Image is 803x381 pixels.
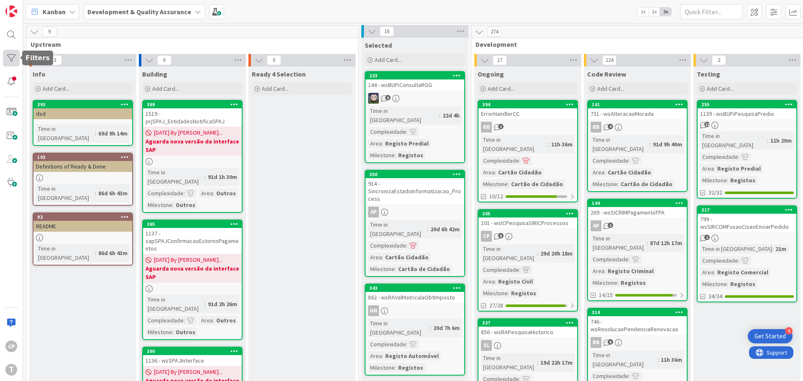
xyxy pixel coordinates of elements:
[649,8,660,16] span: 2x
[143,220,242,254] div: 3651137 - sapSPAJConfirmacaoEstornoPagamentos
[481,277,495,286] div: Area
[96,248,130,258] div: 86d 6h 43m
[538,358,575,367] div: 19d 22h 17m
[697,205,797,302] a: 317799 - wsSIRCOMFusaoCisaoEnviarPedidoTime in [GEOGRAPHIC_DATA]:21mComplexidade:Area:Registo Com...
[33,213,132,221] div: 92
[498,124,504,129] span: 1
[478,210,577,228] div: 305101 - wsICPesquisaSIRICProcessos
[87,8,191,16] b: Development & Quality Assurance
[728,176,757,185] div: Registos
[489,192,503,201] span: 10/12
[382,253,383,262] span: :
[96,129,130,138] div: 69d 9h 14m
[478,209,578,312] a: 305101 - wsICPesquisaSIRICProcessosCPTime in [GEOGRAPHIC_DATA]:29d 20h 18mComplexidade:Area:Regis...
[33,108,132,119] div: dsd
[482,102,577,107] div: 394
[143,220,242,228] div: 365
[591,255,629,264] div: Complexidade
[700,279,727,289] div: Milestone
[368,220,427,238] div: Time in [GEOGRAPHIC_DATA]
[700,244,772,253] div: Time in [GEOGRAPHIC_DATA]
[478,340,577,351] div: SL
[680,4,743,19] input: Quick Filter...
[147,348,242,354] div: 390
[366,72,464,90] div: 233144 - wsBUPiConsultaRGG
[608,222,613,228] span: 1
[482,211,577,217] div: 305
[205,299,206,309] span: :
[33,213,132,232] div: 92README
[591,266,604,276] div: Area
[368,305,379,316] div: GN
[509,179,565,189] div: Cartão de Cidadão
[591,337,601,348] div: RB
[368,319,430,337] div: Time in [GEOGRAPHIC_DATA]
[591,350,657,369] div: Time in [GEOGRAPHIC_DATA]
[147,221,242,227] div: 365
[31,40,348,49] span: Upstream
[184,316,185,325] span: :
[33,100,133,146] a: 393dsdTime in [GEOGRAPHIC_DATA]:69d 9h 14m
[478,101,577,108] div: 394
[495,168,496,177] span: :
[172,327,174,337] span: :
[697,100,797,199] a: 2551139 - wsBUPiPesquisaPredioTime in [GEOGRAPHIC_DATA]:11h 20mComplexidade:Area:Registo PredialM...
[48,55,62,65] span: 3
[368,363,395,372] div: Milestone
[365,71,465,163] a: 233144 - wsBUPiConsultaRGGLSTime in [GEOGRAPHIC_DATA]:22d 4hComplexidade:Area:Registo PredialMile...
[698,108,796,119] div: 1139 - wsBUPiPesquisaPredio
[368,106,439,125] div: Time in [GEOGRAPHIC_DATA]
[37,102,132,107] div: 393
[659,355,684,364] div: 11h 36m
[36,184,95,202] div: Time in [GEOGRAPHIC_DATA]
[519,265,520,274] span: :
[146,189,184,198] div: Complexidade
[588,101,687,119] div: 161731 - wsAlteracaoMorada
[728,279,757,289] div: Registos
[95,248,96,258] span: :
[42,27,56,37] span: 9
[591,135,650,153] div: Time in [GEOGRAPHIC_DATA]
[481,122,492,133] div: RB
[406,340,407,349] span: :
[368,127,406,136] div: Complexidade
[33,212,133,266] a: 92READMETime in [GEOGRAPHIC_DATA]:86d 6h 43m
[478,327,577,338] div: 856 - wsRAPesquisaHistorico
[588,122,687,133] div: RB
[727,176,728,185] span: :
[481,265,519,274] div: Complexidade
[548,140,549,149] span: :
[700,164,714,173] div: Area
[33,153,132,172] div: 103Definitions of Ready & Done
[700,256,738,265] div: Complexidade
[591,168,604,177] div: Area
[708,292,722,301] span: 34/34
[588,108,687,119] div: 731 - wsAlteracaoMorada
[772,244,773,253] span: :
[785,327,793,335] div: 4
[146,168,205,186] div: Time in [GEOGRAPHIC_DATA]
[385,95,391,100] span: 5
[152,85,179,92] span: Add Card...
[738,256,739,265] span: :
[698,206,796,214] div: 317
[368,241,406,250] div: Complexidade
[537,249,538,258] span: :
[143,108,242,127] div: 1519 - prjSPAJ_EntidadesNotificaSPAJ
[368,93,379,104] img: LS
[481,231,492,242] div: CP
[738,152,739,161] span: :
[493,55,507,65] span: 17
[629,371,630,381] span: :
[478,319,577,338] div: 337856 - wsRAPesquisaHistorico
[262,85,289,92] span: Add Card...
[619,179,675,189] div: Cartão de Cidadão
[383,139,431,148] div: Registo Predial
[754,332,786,340] div: Get Started
[395,264,396,274] span: :
[368,351,382,361] div: Area
[495,277,496,286] span: :
[588,316,687,335] div: 746 - wsResolucaoPendenciaRenovacao
[214,316,238,325] div: Outros
[608,124,613,129] span: 4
